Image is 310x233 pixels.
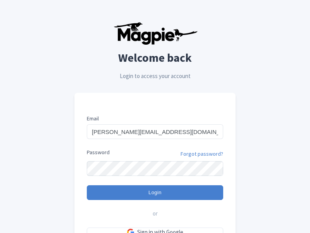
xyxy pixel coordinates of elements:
input: you@example.com [87,124,223,139]
label: Email [87,115,223,123]
a: Forgot password? [181,150,223,158]
label: Password [87,148,110,156]
p: Login to access your account [74,72,236,81]
img: logo-ab69f6fb50320c5b225c76a69d11143b.png [112,22,199,45]
span: or [153,209,158,218]
input: Login [87,185,223,200]
h2: Welcome back [74,51,236,64]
